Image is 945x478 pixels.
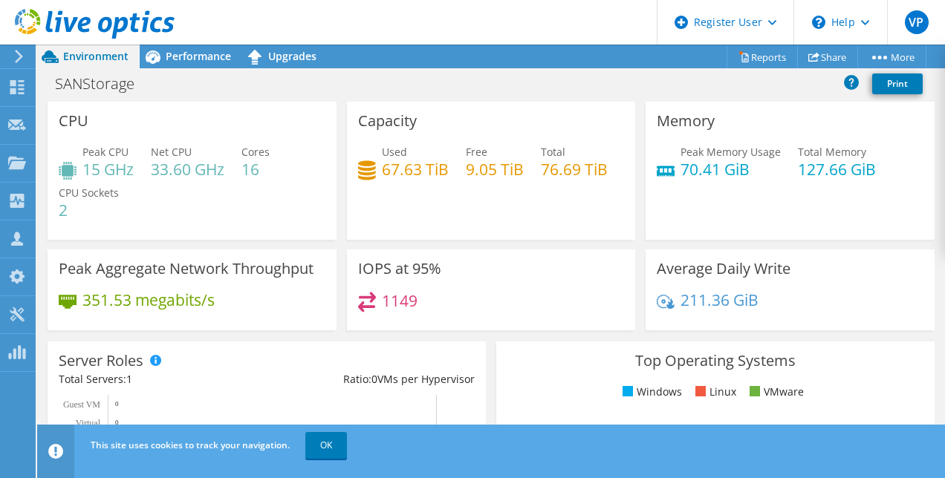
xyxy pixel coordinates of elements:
span: Net CPU [151,145,192,159]
li: Windows [619,384,682,400]
span: VP [905,10,929,34]
span: 1 [126,372,132,386]
a: Reports [727,45,798,68]
span: Peak CPU [82,145,129,159]
span: Upgrades [268,49,316,63]
span: Peak Memory Usage [681,145,781,159]
text: 0 [115,400,119,407]
h3: Top Operating Systems [507,353,923,369]
text: Virtual [76,418,101,428]
a: Share [797,45,858,68]
h3: CPU [59,113,88,129]
span: Performance [166,49,231,63]
a: More [857,45,926,68]
h3: Memory [657,113,715,129]
h3: Peak Aggregate Network Throughput [59,261,314,277]
span: Total Memory [798,145,866,159]
h4: 211.36 GiB [681,292,759,308]
svg: \n [812,16,825,29]
span: Total [541,145,565,159]
h4: 351.53 megabits/s [82,292,215,308]
span: This site uses cookies to track your navigation. [91,439,290,451]
h4: 1149 [382,292,418,309]
span: CPU Sockets [59,186,119,200]
h4: 76.69 TiB [541,161,608,177]
h1: SANStorage [48,76,157,92]
div: Ratio: VMs per Hypervisor [267,371,475,387]
h4: 15 GHz [82,161,134,177]
h3: Average Daily Write [657,261,790,277]
h4: 9.05 TiB [466,161,524,177]
a: Print [872,73,923,94]
span: Free [466,145,487,159]
h3: IOPS at 95% [358,261,441,277]
text: Guest VM [63,399,100,410]
h3: Capacity [358,113,417,129]
span: Used [382,145,407,159]
span: Environment [63,49,129,63]
h4: 2 [59,202,119,218]
h4: 33.60 GHz [151,161,224,177]
span: Cores [241,145,270,159]
span: 0 [371,372,377,386]
h4: 127.66 GiB [798,161,876,177]
a: OK [305,432,347,459]
li: VMware [746,384,804,400]
h4: 16 [241,161,270,177]
h4: 70.41 GiB [681,161,781,177]
h4: 67.63 TiB [382,161,449,177]
div: Total Servers: [59,371,267,387]
li: Linux [692,384,736,400]
h3: Server Roles [59,353,143,369]
text: 0 [115,419,119,426]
